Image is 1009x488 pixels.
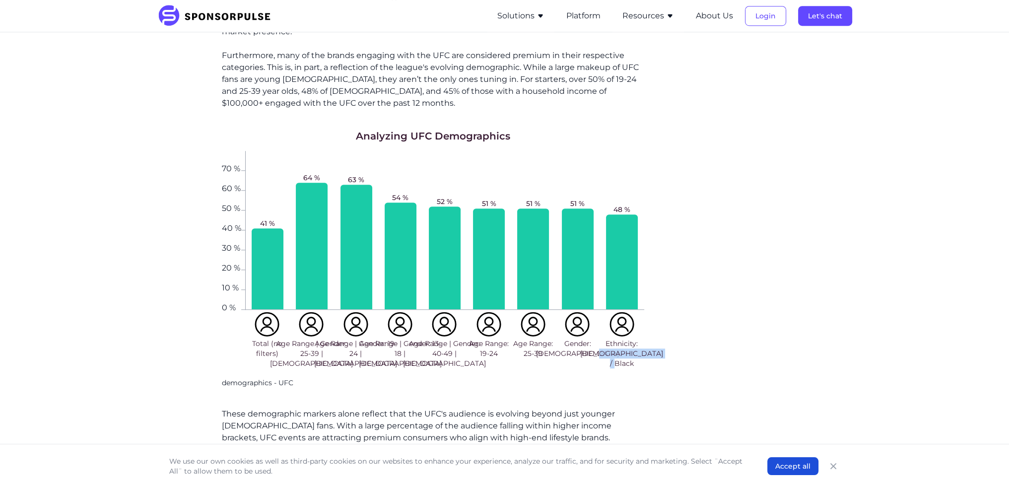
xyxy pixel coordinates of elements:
iframe: Chat Widget [959,440,1009,488]
a: Login [745,11,786,20]
button: Accept all [767,457,818,475]
button: Login [745,6,786,26]
span: 70 % [222,165,241,171]
button: About Us [696,10,733,22]
span: 52 % [437,197,453,207]
p: Furthermore, many of the brands engaging with the UFC are considered premium in their respective ... [222,50,644,109]
p: We use our own cookies as well as third-party cookies on our websites to enhance your experience,... [169,456,747,476]
button: Let's chat [798,6,852,26]
span: 63 % [348,175,364,185]
span: Ethnicity: [DEMOGRAPHIC_DATA] / Black [580,339,663,368]
span: 64 % [303,173,320,183]
span: 10 % [222,284,241,290]
span: Gender: [DEMOGRAPHIC_DATA] [536,339,619,358]
span: 40 % [222,224,241,230]
span: Age Range: 25-39 [513,339,553,358]
h1: Analyzing UFC Demographics [356,129,510,143]
p: demographics - UFC [222,378,644,388]
span: 41 % [260,218,275,228]
a: Platform [566,11,601,20]
span: 54 % [392,193,408,203]
span: 50 % [222,205,241,210]
span: 51 % [482,199,496,209]
button: Resources [622,10,674,22]
span: 51 % [570,199,585,209]
p: These demographic markers alone reflect that the UFC's audience is evolving beyond just younger [... [222,408,644,444]
span: Age Range: 19-24 [469,339,509,358]
span: 60 % [222,185,241,191]
a: About Us [696,11,733,20]
button: Platform [566,10,601,22]
span: 30 % [222,244,241,250]
span: Total (no filters) [247,339,287,358]
span: Age Range | Gender: 40-49 | [DEMOGRAPHIC_DATA] [403,339,486,368]
button: Solutions [497,10,544,22]
span: 51 % [526,199,540,209]
button: Close [826,459,840,473]
span: 20 % [222,264,241,270]
span: 48 % [613,205,630,214]
span: Age Range | Gender: 13-18 | [DEMOGRAPHIC_DATA] [359,339,442,368]
a: Let's chat [798,11,852,20]
span: Age Range | Gender: 19-24 | [DEMOGRAPHIC_DATA] [314,339,397,368]
span: Age Range | Gender: 25-39 | [DEMOGRAPHIC_DATA] [270,339,353,368]
span: 0 % [222,304,241,310]
img: SponsorPulse [157,5,278,27]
